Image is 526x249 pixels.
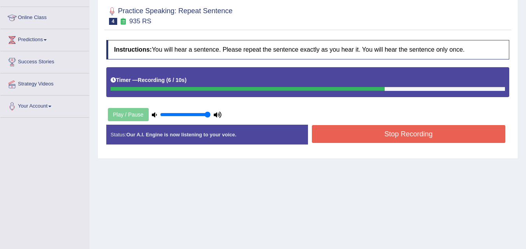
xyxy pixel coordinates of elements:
div: Status: [106,125,308,145]
button: Stop Recording [312,125,506,143]
small: Exam occurring question [119,18,127,25]
b: ) [185,77,186,83]
a: Strategy Videos [0,73,89,93]
span: 4 [109,18,117,25]
b: ( [166,77,168,83]
strong: Our A.I. Engine is now listening to your voice. [126,132,236,138]
b: 6 / 10s [168,77,185,83]
b: Recording [138,77,165,83]
b: Instructions: [114,46,152,53]
a: Your Account [0,96,89,115]
a: Success Stories [0,51,89,71]
a: Predictions [0,29,89,49]
h4: You will hear a sentence. Please repeat the sentence exactly as you hear it. You will hear the se... [106,40,509,59]
a: Online Class [0,7,89,26]
h5: Timer — [111,77,186,83]
h2: Practice Speaking: Repeat Sentence [106,5,232,25]
small: 935 RS [129,17,151,25]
